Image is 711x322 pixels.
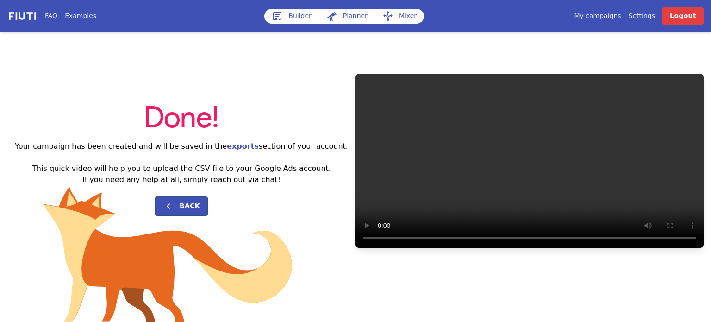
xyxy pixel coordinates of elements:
[264,9,319,24] a: Builder
[7,141,355,185] h2: Your campaign has been created and will be saved in the section of your account. This quick video...
[629,11,655,21] a: Settings
[227,142,259,151] a: exports
[355,74,704,248] video: Your browser does not support HTML5 video.
[319,9,375,24] a: Planner
[144,104,219,133] span: Done!
[65,11,96,21] a: Examples
[662,7,704,25] a: Logout
[45,11,57,21] a: FAQ
[574,11,621,21] a: My campaigns
[7,11,37,21] img: f731f27.png
[375,9,424,24] a: Mixer
[155,196,208,216] button: Back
